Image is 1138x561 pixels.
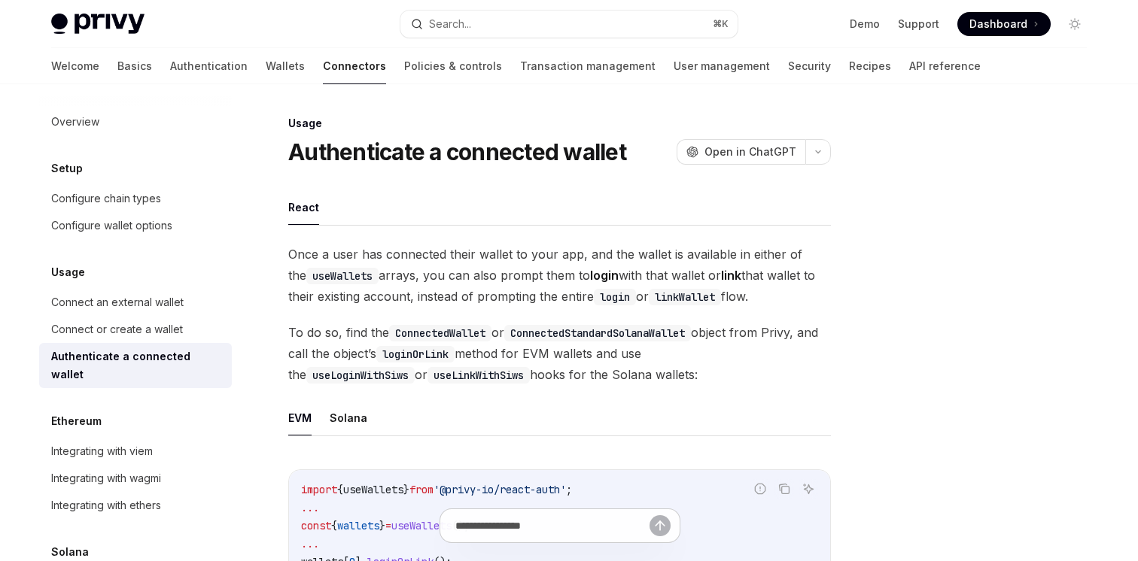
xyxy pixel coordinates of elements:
a: Transaction management [520,48,656,84]
div: Connect or create a wallet [51,320,183,338]
a: Dashboard [957,12,1051,36]
code: ConnectedStandardSolanaWallet [504,325,691,341]
a: Demo [850,17,880,32]
button: Solana [330,400,367,435]
h5: Setup [51,159,83,177]
div: Connect an external wallet [51,293,184,311]
a: Integrating with wagmi [39,465,232,492]
div: Integrating with viem [51,442,153,460]
code: login [594,289,636,305]
button: Copy the contents from the code block [774,479,794,499]
strong: link [721,268,741,283]
span: ⌘ K [713,18,729,30]
code: loginOrLink [376,346,455,362]
img: light logo [51,14,145,35]
a: Support [898,17,939,32]
strong: login [590,268,619,283]
span: Open in ChatGPT [704,144,796,159]
span: import [301,483,337,496]
button: Search...⌘K [400,11,738,38]
span: { [337,483,343,496]
div: Configure wallet options [51,217,172,235]
code: useLoginWithSiws [306,367,415,384]
div: Usage [288,116,831,131]
div: Integrating with wagmi [51,469,161,487]
a: Security [788,48,831,84]
div: Integrating with ethers [51,496,161,514]
span: ... [301,501,319,514]
code: useWallets [306,268,379,284]
code: useLinkWithSiws [428,367,530,384]
div: Overview [51,113,99,131]
button: Toggle dark mode [1063,12,1087,36]
a: Wallets [266,48,305,84]
a: Configure wallet options [39,212,232,239]
a: Integrating with viem [39,438,232,465]
div: Authenticate a connected wallet [51,347,223,384]
a: Policies & controls [404,48,502,84]
button: EVM [288,400,312,435]
button: Open in ChatGPT [677,139,805,165]
a: Authenticate a connected wallet [39,343,232,388]
span: from [409,483,434,496]
span: Once a user has connected their wallet to your app, and the wallet is available in either of the ... [288,244,831,307]
a: Connect or create a wallet [39,316,232,343]
span: '@privy-io/react-auth' [434,483,566,496]
a: Authentication [170,48,248,84]
a: Welcome [51,48,99,84]
h5: Ethereum [51,412,102,430]
h5: Solana [51,543,89,561]
div: Configure chain types [51,190,161,208]
h5: Usage [51,263,85,281]
span: ; [566,483,572,496]
a: Overview [39,108,232,135]
span: To do so, find the or object from Privy, and call the object’s method for EVM wallets and use the... [288,322,831,385]
a: Connect an external wallet [39,289,232,316]
button: Report incorrect code [750,479,770,499]
button: Send message [650,515,671,536]
span: useWallets [343,483,403,496]
a: Integrating with ethers [39,492,232,519]
a: User management [674,48,770,84]
button: Ask AI [799,479,818,499]
a: Basics [117,48,152,84]
span: } [403,483,409,496]
a: Configure chain types [39,185,232,212]
a: Recipes [849,48,891,84]
span: Dashboard [969,17,1027,32]
a: Connectors [323,48,386,84]
h1: Authenticate a connected wallet [288,138,626,165]
div: Search... [429,15,471,33]
button: React [288,190,319,225]
code: linkWallet [649,289,721,305]
a: API reference [909,48,981,84]
code: ConnectedWallet [389,325,491,341]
